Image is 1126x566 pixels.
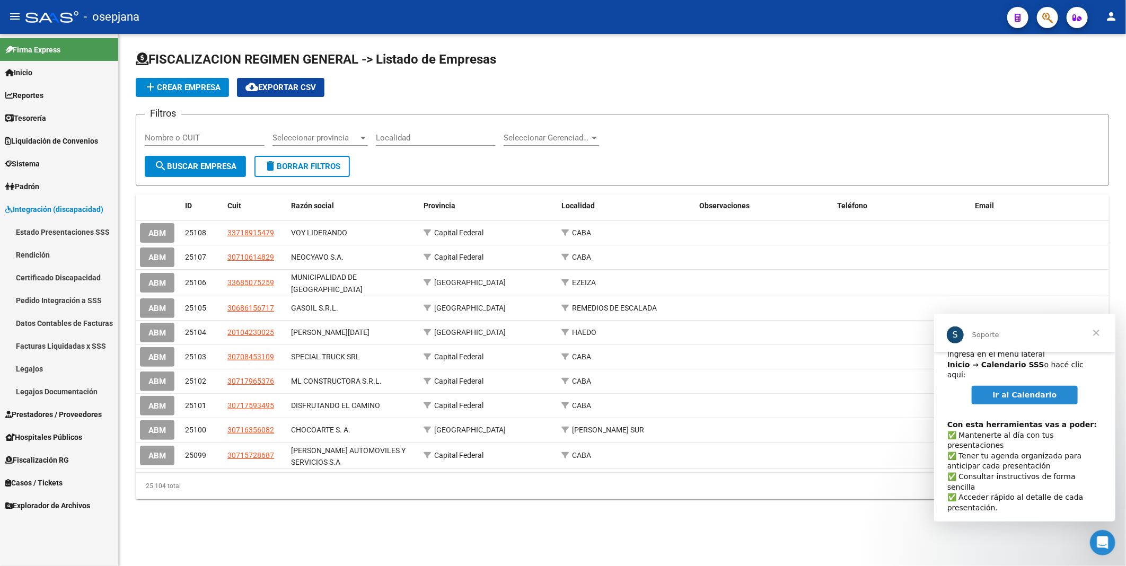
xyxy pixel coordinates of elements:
[291,228,347,237] span: VOY LIDERANDO
[291,304,338,312] span: GASOIL S.R.L.
[148,253,166,262] span: ABM
[572,304,657,312] span: REMEDIOS DE ESCALADA
[572,426,644,434] span: [PERSON_NAME] SUR
[140,247,174,267] button: ABM
[145,106,181,121] h3: Filtros
[148,451,166,461] span: ABM
[148,352,166,362] span: ABM
[140,223,174,243] button: ABM
[291,201,334,210] span: Razón social
[148,401,166,411] span: ABM
[254,156,350,177] button: Borrar Filtros
[148,426,166,435] span: ABM
[5,431,82,443] span: Hospitales Públicos
[5,454,69,466] span: Fiscalización RG
[140,298,174,318] button: ABM
[140,396,174,415] button: ABM
[424,201,455,210] span: Provincia
[933,480,953,492] a: go to first page
[140,420,174,440] button: ABM
[572,228,591,237] span: CABA
[5,90,43,101] span: Reportes
[434,426,506,434] span: [GEOGRAPHIC_DATA]
[434,352,483,361] span: Capital Federal
[291,328,370,337] span: MAIESE FRANCISCO DOMINGO
[223,194,287,217] datatable-header-cell: Cuit
[5,112,46,124] span: Tesorería
[136,52,496,67] span: FISCALIZACION REGIMEN GENERAL -> Listado de Empresas
[84,5,139,29] span: - osepjana
[264,160,277,172] mat-icon: delete
[572,377,591,385] span: CABA
[227,201,241,210] span: Cuit
[434,228,483,237] span: Capital Federal
[5,67,32,78] span: Inicio
[572,401,591,410] span: CABA
[434,377,483,385] span: Capital Federal
[227,304,274,312] span: 30686156717
[434,304,506,312] span: [GEOGRAPHIC_DATA]
[227,278,274,287] span: 33685075259
[245,81,258,93] mat-icon: cloud_download
[572,451,591,459] span: CABA
[934,314,1115,521] iframe: Intercom live chat mensaje
[975,201,995,210] span: Email
[5,477,63,489] span: Casos / Tickets
[557,194,695,217] datatable-header-cell: Localidad
[185,426,206,434] span: 25100
[434,253,483,261] span: Capital Federal
[572,278,596,287] span: EZEIZA
[148,228,166,238] span: ABM
[227,352,274,361] span: 30708453109
[287,194,419,217] datatable-header-cell: Razón social
[291,446,406,467] span: MUNAFO AUTOMOVILES Y SERVICIOS S.A
[434,278,506,287] span: [GEOGRAPHIC_DATA]
[434,328,506,337] span: [GEOGRAPHIC_DATA]
[154,160,167,172] mat-icon: search
[185,304,206,312] span: 25105
[136,473,329,499] div: 25.104 total
[185,451,206,459] span: 25099
[227,328,274,337] span: 20104230025
[572,253,591,261] span: CABA
[140,372,174,391] button: ABM
[185,278,206,287] span: 25106
[272,133,358,143] span: Seleccionar provincia
[838,201,868,210] span: Teléfono
[5,135,98,147] span: Liquidación de Convenios
[5,158,40,170] span: Sistema
[140,323,174,342] button: ABM
[8,10,21,23] mat-icon: menu
[5,44,60,56] span: Firma Express
[291,273,363,294] span: MUNICIPALIDAD DE EZEIZA
[1090,530,1115,555] iframe: Intercom live chat
[291,253,344,261] span: NEOCYAVO S.A.
[572,352,591,361] span: CABA
[971,194,1109,217] datatable-header-cell: Email
[504,133,590,143] span: Seleccionar Gerenciador
[185,377,206,385] span: 25102
[185,253,206,261] span: 25107
[561,201,595,210] span: Localidad
[148,304,166,313] span: ABM
[1105,10,1118,23] mat-icon: person
[227,253,274,261] span: 30710614829
[419,194,557,217] datatable-header-cell: Provincia
[572,328,596,337] span: HAEDO
[181,194,223,217] datatable-header-cell: ID
[245,83,316,92] span: Exportar CSV
[148,278,166,288] span: ABM
[5,500,90,511] span: Explorador de Archivos
[13,107,163,115] b: Con esta herramientas vas a poder:
[291,401,380,410] span: DISFRUTANDO EL CAMINO
[227,451,274,459] span: 30715728687
[5,204,103,215] span: Integración (discapacidad)
[140,273,174,293] button: ABM
[5,409,102,420] span: Prestadores / Proveedores
[5,181,39,192] span: Padrón
[144,83,221,92] span: Crear Empresa
[227,228,274,237] span: 33718915479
